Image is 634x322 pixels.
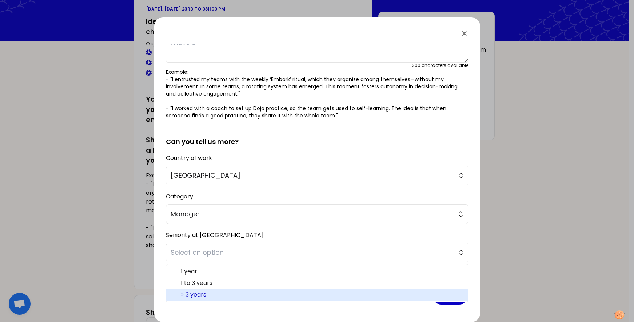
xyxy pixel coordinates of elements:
button: Select an option [166,243,468,262]
h2: Can you tell us more? [166,125,468,147]
ul: Select an option [166,264,468,302]
span: 1 year [181,267,462,276]
span: Select an option [171,247,454,258]
div: 300 characters available [412,63,468,68]
button: Manager [166,204,468,224]
p: Example: - "I entrusted my teams with the weekly ‘Embark’ ritual, which they organize among thems... [166,68,468,119]
span: 1 to 3 years [181,279,462,287]
span: Manager [171,209,454,219]
label: Seniority at [GEOGRAPHIC_DATA] [166,231,264,239]
button: [GEOGRAPHIC_DATA] [166,166,468,185]
span: [GEOGRAPHIC_DATA] [171,170,454,181]
label: Country of work [166,154,212,162]
span: > 3 years [181,290,462,299]
label: Category [166,192,193,201]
